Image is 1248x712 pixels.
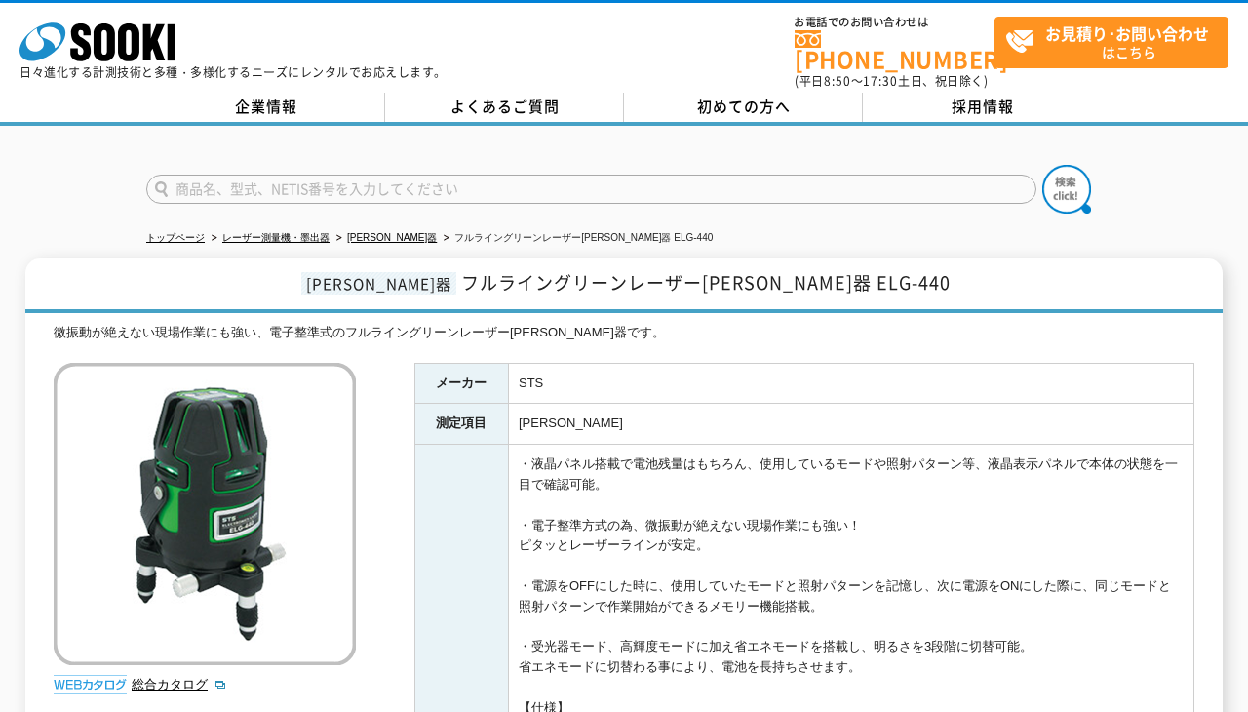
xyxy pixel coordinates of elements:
a: レーザー測量機・墨出器 [222,232,330,243]
a: 採用情報 [863,93,1102,122]
a: 初めての方へ [624,93,863,122]
input: 商品名、型式、NETIS番号を入力してください [146,175,1036,204]
span: お電話でのお問い合わせは [795,17,994,28]
span: 17:30 [863,72,898,90]
a: よくあるご質問 [385,93,624,122]
a: 企業情報 [146,93,385,122]
img: webカタログ [54,675,127,694]
span: (平日 ～ 土日、祝日除く) [795,72,988,90]
td: [PERSON_NAME] [508,404,1193,445]
th: 測定項目 [414,404,508,445]
a: お見積り･お問い合わせはこちら [994,17,1228,68]
th: メーカー [414,363,508,404]
td: STS [508,363,1193,404]
img: btn_search.png [1042,165,1091,214]
div: 微振動が絶えない現場作業にも強い、電子整準式のフルライングリーンレーザー[PERSON_NAME]器です。 [54,323,1194,343]
a: 総合カタログ [132,677,227,692]
p: 日々進化する計測技術と多種・多様化するニーズにレンタルでお応えします。 [19,66,447,78]
strong: お見積り･お問い合わせ [1045,21,1209,45]
span: [PERSON_NAME]器 [301,272,456,295]
a: [PHONE_NUMBER] [795,30,994,70]
span: はこちら [1005,18,1228,66]
span: フルライングリーンレーザー[PERSON_NAME]器 ELG-440 [461,269,951,296]
a: トップページ [146,232,205,243]
img: フルライングリーンレーザー墨出器 ELG-440 [54,363,356,665]
a: [PERSON_NAME]器 [347,232,437,243]
li: フルライングリーンレーザー[PERSON_NAME]器 ELG-440 [440,228,713,249]
span: 初めての方へ [697,96,791,117]
span: 8:50 [824,72,851,90]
